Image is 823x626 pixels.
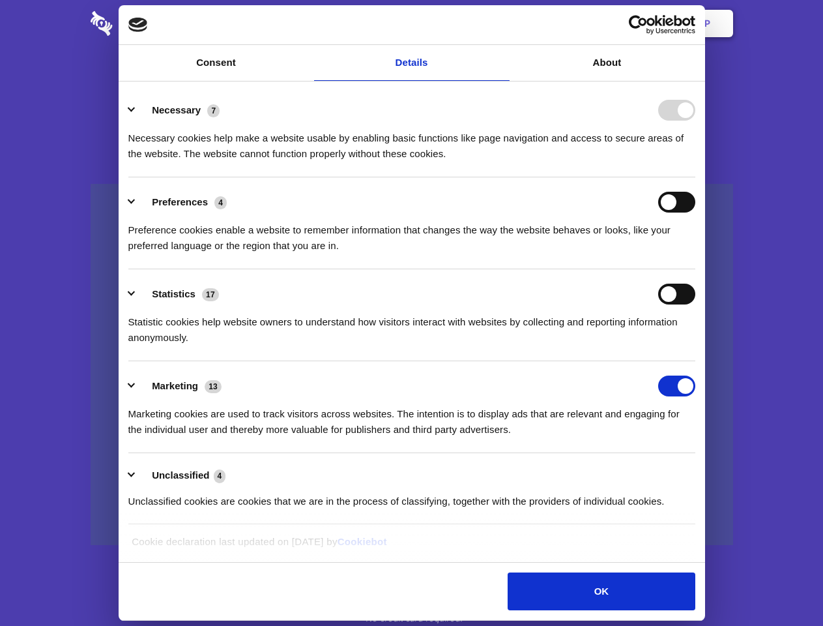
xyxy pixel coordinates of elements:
a: About [510,45,705,81]
button: Unclassified (4) [128,468,234,484]
span: 7 [207,104,220,117]
label: Necessary [152,104,201,115]
span: 4 [214,196,227,209]
a: Usercentrics Cookiebot - opens in a new window [581,15,695,35]
div: Statistic cookies help website owners to understand how visitors interact with websites by collec... [128,305,695,346]
img: logo [128,18,148,32]
h1: Eliminate Slack Data Loss. [91,59,733,106]
a: Contact [528,3,588,44]
button: Marketing (13) [128,376,230,396]
label: Marketing [152,380,198,391]
div: Marketing cookies are used to track visitors across websites. The intention is to display ads tha... [128,396,695,438]
button: Necessary (7) [128,100,228,121]
a: Details [314,45,510,81]
label: Statistics [152,288,195,299]
h4: Auto-redaction of sensitive data, encrypted data sharing and self-destructing private chats. Shar... [91,119,733,162]
span: 13 [205,380,222,393]
label: Preferences [152,196,208,207]
a: Pricing [383,3,439,44]
a: Cookiebot [338,536,387,547]
div: Unclassified cookies are cookies that we are in the process of classifying, together with the pro... [128,484,695,509]
div: Necessary cookies help make a website usable by enabling basic functions like page navigation and... [128,121,695,162]
img: logo-wordmark-white-trans-d4663122ce5f474addd5e946df7df03e33cb6a1c49d2221995e7729f52c070b2.svg [91,11,202,36]
iframe: Drift Widget Chat Controller [758,561,807,610]
span: 4 [214,469,226,483]
button: Statistics (17) [128,284,227,305]
button: OK [508,573,695,610]
a: Wistia video thumbnail [91,184,733,546]
a: Consent [119,45,314,81]
span: 17 [202,288,219,301]
button: Preferences (4) [128,192,235,213]
div: Preference cookies enable a website to remember information that changes the way the website beha... [128,213,695,254]
div: Cookie declaration last updated on [DATE] by [122,534,701,559]
a: Login [591,3,648,44]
